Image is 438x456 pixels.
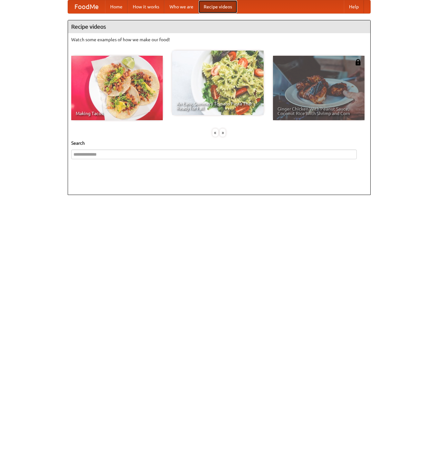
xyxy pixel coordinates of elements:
a: Recipe videos [199,0,237,13]
div: » [220,129,226,137]
p: Watch some examples of how we make our food! [71,36,367,43]
a: Help [344,0,364,13]
div: « [212,129,218,137]
img: 483408.png [355,59,361,65]
a: Making Tacos [71,56,163,120]
a: An Easy, Summery Tomato Pasta That's Ready for Fall [172,51,264,115]
h4: Recipe videos [68,20,370,33]
a: Home [105,0,128,13]
span: An Easy, Summery Tomato Pasta That's Ready for Fall [177,102,259,111]
a: Who we are [164,0,199,13]
span: Making Tacos [76,111,158,116]
a: FoodMe [68,0,105,13]
a: How it works [128,0,164,13]
h5: Search [71,140,367,146]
